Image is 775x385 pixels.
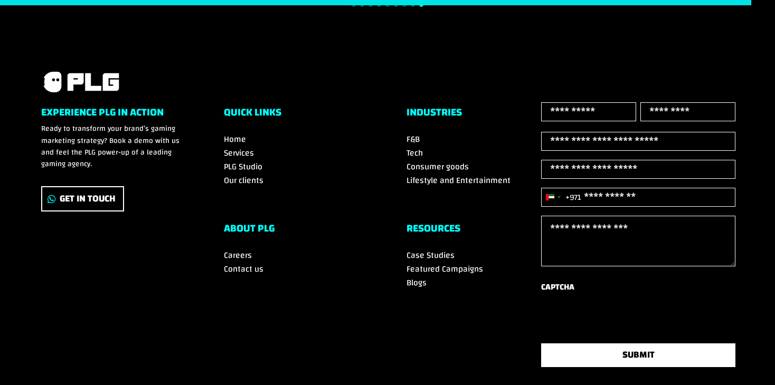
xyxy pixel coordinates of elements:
a: Consumer goods [407,159,469,175]
a: PLG Studio [224,159,262,175]
a: Home [224,131,246,147]
button: SUBMIT [541,343,735,367]
a: Get In Touch [41,186,124,212]
a: Contact us [224,261,263,277]
label: CAPTCHA [541,280,574,294]
a: Our clients [224,172,263,188]
a: Case Studies [407,247,455,263]
a: Lifestyle and Entertainment [407,172,511,188]
iframe: reCAPTCHA [541,299,702,340]
a: Tech [407,145,423,161]
h6: ABOUT PLG [224,223,368,239]
a: Careers [224,247,252,263]
a: Featured Campaigns [407,261,483,277]
h6: Quick Links [224,107,368,123]
a: Services [224,145,254,161]
a: Blogs [407,275,427,291]
h6: Industries [407,107,551,123]
h6: Experience PLG in Action [41,107,186,123]
a: PLG [41,70,120,94]
div: +971 [565,190,581,205]
iframe: Chat Widget [722,334,775,385]
img: PLG logo [41,70,120,94]
a: F&B [407,131,420,147]
h6: RESOURCES [407,223,551,239]
div: Віджет чату [722,334,775,385]
button: Selected country [542,188,581,206]
p: Ready to transform your brand’s gaming marketing strategy? Book a demo with us and feel the PLG p... [41,123,186,170]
